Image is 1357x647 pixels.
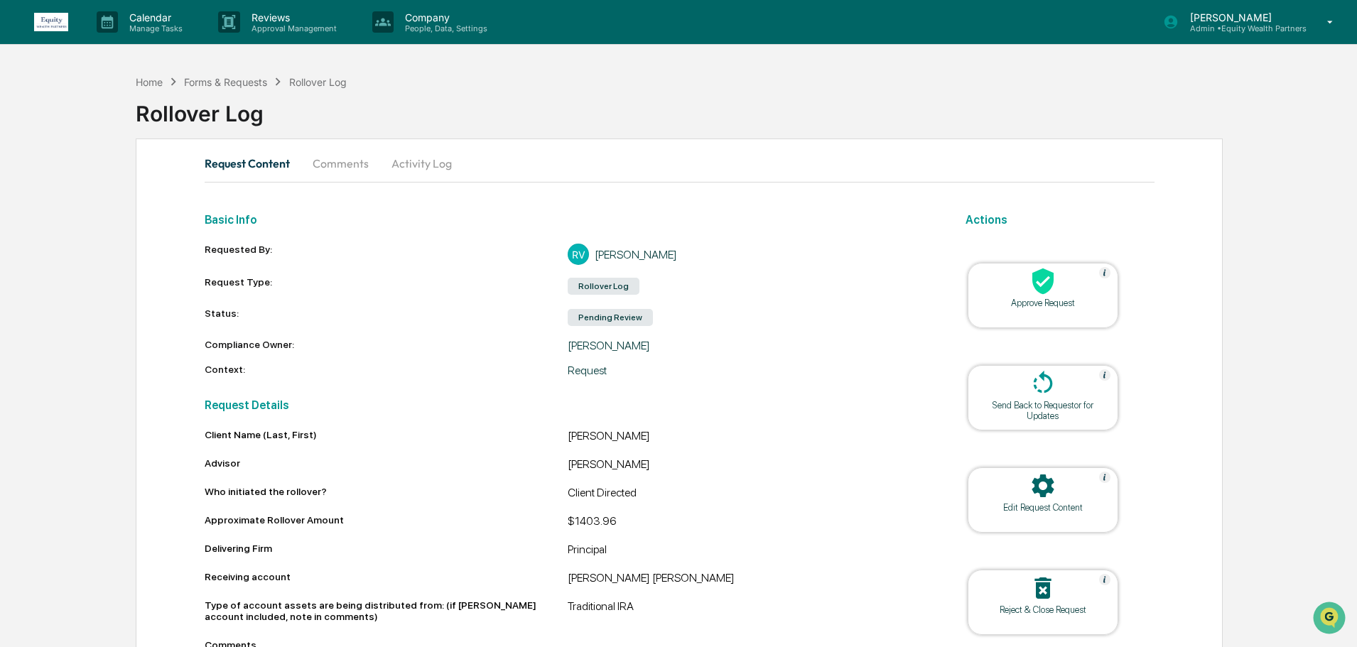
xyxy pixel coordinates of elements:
p: Reviews [240,11,344,23]
div: Approximate Rollover Amount [205,514,568,526]
div: Compliance Owner: [205,339,568,352]
a: 🗄️Attestations [97,173,182,199]
button: Request Content [205,146,301,180]
img: logo [34,13,68,31]
div: Who initiated the rollover? [205,486,568,497]
h2: Basic Info [205,213,931,227]
span: Pylon [141,241,172,251]
div: [PERSON_NAME] [568,339,931,352]
div: Receiving account [205,571,568,582]
span: Attestations [117,179,176,193]
p: [PERSON_NAME] [1179,11,1307,23]
div: Rollover Log [136,89,1357,126]
div: [PERSON_NAME] [PERSON_NAME] [568,571,931,588]
div: Forms & Requests [184,76,267,88]
div: Requested By: [205,244,568,265]
p: Company [394,11,494,23]
img: 1746055101610-c473b297-6a78-478c-a979-82029cc54cd1 [14,109,40,134]
a: 🖐️Preclearance [9,173,97,199]
div: 🖐️ [14,180,26,192]
div: RV [568,244,589,265]
div: Request [568,364,931,377]
span: Data Lookup [28,206,90,220]
div: Edit Request Content [979,502,1107,513]
p: People, Data, Settings [394,23,494,33]
iframe: Open customer support [1312,600,1350,638]
div: Rollover Log [289,76,347,88]
a: Powered byPylon [100,240,172,251]
p: Calendar [118,11,190,23]
div: Principal [568,543,931,560]
div: [PERSON_NAME] [568,457,931,474]
p: Admin • Equity Wealth Partners [1179,23,1307,33]
div: Pending Review [568,309,653,326]
div: Send Back to Requestor for Updates [979,400,1107,421]
div: Request Type: [205,276,568,296]
div: Client Directed [568,486,931,503]
div: 🔎 [14,207,26,219]
img: Help [1099,369,1110,381]
img: Help [1099,472,1110,483]
div: Context: [205,364,568,377]
span: Preclearance [28,179,92,193]
img: Help [1099,267,1110,278]
div: [PERSON_NAME] [595,248,677,261]
div: Traditional IRA [568,599,931,628]
h2: Actions [966,213,1155,227]
div: Start new chat [48,109,233,123]
p: Manage Tasks [118,23,190,33]
h2: Request Details [205,398,931,412]
div: Approve Request [979,298,1107,308]
div: Status: [205,308,568,327]
button: Comments [301,146,380,180]
div: Reject & Close Request [979,604,1107,615]
div: Type of account assets are being distributed from: (if [PERSON_NAME] account included, note in co... [205,599,568,622]
div: Home [136,76,163,88]
div: 🗄️ [103,180,114,192]
input: Clear [37,65,234,80]
button: Start new chat [242,113,259,130]
a: 🔎Data Lookup [9,200,95,226]
div: Client Name (Last, First) [205,429,568,440]
div: $1403.96 [568,514,931,531]
div: Delivering Firm [205,543,568,554]
div: Rollover Log [568,278,639,295]
p: How can we help? [14,30,259,53]
div: We're available if you need us! [48,123,180,134]
div: [PERSON_NAME] [568,429,931,446]
p: Approval Management [240,23,344,33]
button: Activity Log [380,146,463,180]
img: Help [1099,574,1110,585]
div: Advisor [205,457,568,469]
div: secondary tabs example [205,146,1155,180]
